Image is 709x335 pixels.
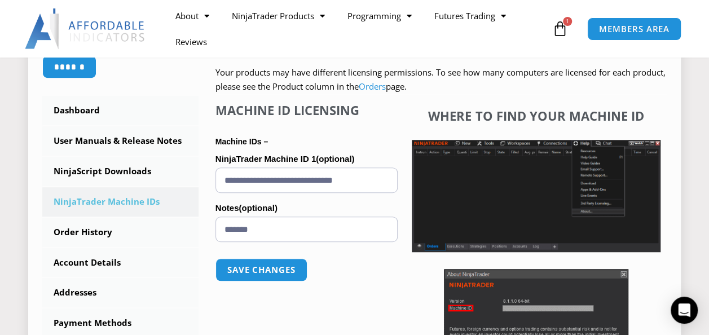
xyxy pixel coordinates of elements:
[599,25,670,33] span: MEMBERS AREA
[42,187,199,217] a: NinjaTrader Machine IDs
[164,3,221,29] a: About
[412,140,661,252] img: Screenshot 2025-01-17 1155544 | Affordable Indicators – NinjaTrader
[215,67,666,92] span: Your products may have different licensing permissions. To see how many computers are licensed fo...
[42,96,199,125] a: Dashboard
[336,3,423,29] a: Programming
[239,203,277,213] span: (optional)
[215,200,398,217] label: Notes
[215,258,307,281] button: Save changes
[164,3,550,55] nav: Menu
[587,17,681,41] a: MEMBERS AREA
[25,8,146,49] img: LogoAI | Affordable Indicators – NinjaTrader
[316,154,354,164] span: (optional)
[42,126,199,156] a: User Manuals & Release Notes
[535,12,585,45] a: 1
[215,137,268,146] strong: Machine IDs –
[563,17,572,26] span: 1
[359,81,386,92] a: Orders
[215,151,398,167] label: NinjaTrader Machine ID 1
[671,297,698,324] div: Open Intercom Messenger
[42,218,199,247] a: Order History
[42,157,199,186] a: NinjaScript Downloads
[221,3,336,29] a: NinjaTrader Products
[215,103,398,117] h4: Machine ID Licensing
[42,248,199,277] a: Account Details
[423,3,517,29] a: Futures Trading
[42,278,199,307] a: Addresses
[164,29,218,55] a: Reviews
[412,108,661,123] h4: Where to find your Machine ID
